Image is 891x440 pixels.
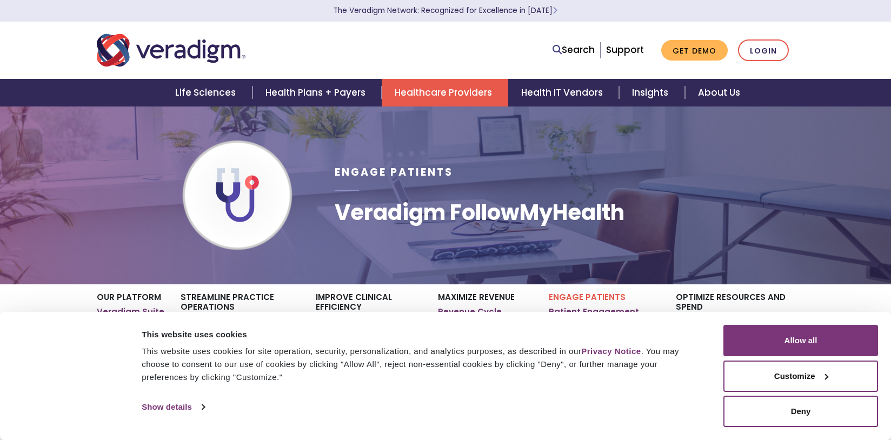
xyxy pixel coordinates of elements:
[549,306,660,328] a: Patient Engagement Platform
[142,399,204,415] a: Show details
[661,40,728,61] a: Get Demo
[508,79,619,106] a: Health IT Vendors
[335,199,624,225] h1: Veradigm FollowMyHealth
[97,32,245,68] img: Veradigm logo
[142,345,699,384] div: This website uses cookies for site operation, security, personalization, and analytics purposes, ...
[685,79,753,106] a: About Us
[438,306,533,328] a: Revenue Cycle Services
[142,328,699,341] div: This website uses cookies
[553,5,557,16] span: Learn More
[619,79,684,106] a: Insights
[581,346,641,356] a: Privacy Notice
[723,361,878,392] button: Customize
[723,396,878,427] button: Deny
[553,43,595,57] a: Search
[723,325,878,356] button: Allow all
[162,79,252,106] a: Life Sciences
[606,43,644,56] a: Support
[382,79,508,106] a: Healthcare Providers
[97,306,164,317] a: Veradigm Suite
[334,5,557,16] a: The Veradigm Network: Recognized for Excellence in [DATE]Learn More
[335,165,453,179] span: Engage Patients
[252,79,382,106] a: Health Plans + Payers
[738,39,789,62] a: Login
